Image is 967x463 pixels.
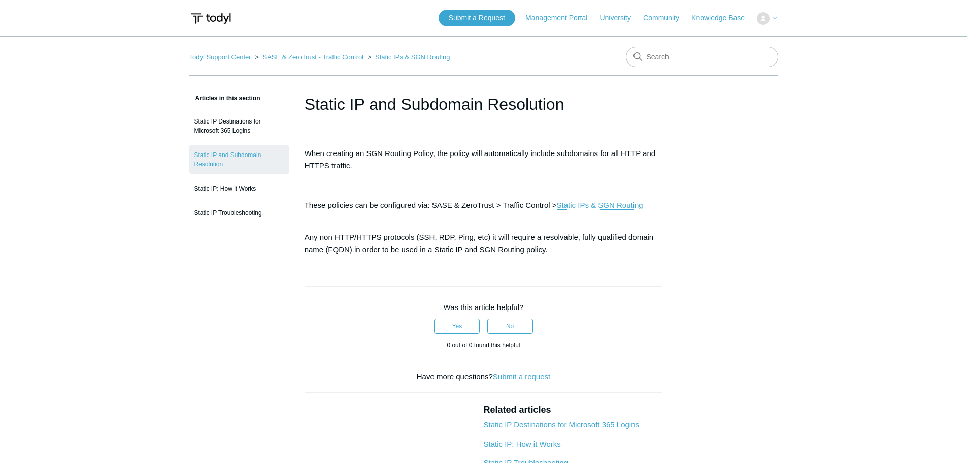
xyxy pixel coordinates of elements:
span: 0 out of 0 found this helpful [447,342,520,349]
li: Todyl Support Center [189,53,253,61]
a: University [599,13,641,23]
a: Static IPs & SGN Routing [375,53,450,61]
p: These policies can be configured via: SASE & ZeroTrust > Traffic Control > [305,199,663,211]
span: Was this article helpful? [444,303,524,312]
span: Articles in this section [189,95,260,102]
h2: Related articles [483,403,662,417]
h1: Static IP and Subdomain Resolution [305,92,663,116]
a: Community [643,13,689,23]
button: This article was helpful [434,319,480,334]
div: Have more questions? [305,371,663,383]
a: Management Portal [525,13,597,23]
a: Static IP Destinations for Microsoft 365 Logins [189,112,289,140]
img: Todyl Support Center Help Center home page [189,9,232,28]
li: Static IPs & SGN Routing [365,53,450,61]
p: Any non HTTP/HTTPS protocols (SSH, RDP, Ping, etc) it will require a resolvable, fully qualified ... [305,219,663,256]
a: Knowledge Base [691,13,755,23]
a: Submit a request [493,372,550,381]
a: Static IP and Subdomain Resolution [189,145,289,174]
a: Static IP: How it Works [483,440,560,448]
a: Static IP: How it Works [189,179,289,198]
a: Static IP Troubleshooting [189,203,289,223]
p: When creating an SGN Routing Policy, the policy will automatically include subdomains for all HTT... [305,147,663,172]
a: Static IPs & SGN Routing [557,201,643,210]
button: This article was not helpful [487,319,533,334]
a: SASE & ZeroTrust - Traffic Control [262,53,363,61]
a: Submit a Request [439,10,515,26]
a: Static IP Destinations for Microsoft 365 Logins [483,420,639,429]
input: Search [626,47,778,67]
a: Todyl Support Center [189,53,251,61]
li: SASE & ZeroTrust - Traffic Control [253,53,365,61]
